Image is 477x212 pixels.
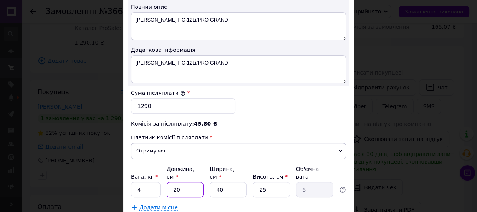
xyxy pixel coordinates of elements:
textarea: [PERSON_NAME] ПС-12Li/PRO GRAND [131,55,346,83]
div: Додаткова інформація [131,46,346,54]
label: Висота, см [253,174,287,180]
label: Ширина, см [210,166,234,180]
div: Об'ємна вага [296,165,333,181]
label: Довжина, см [167,166,194,180]
span: Платник комісії післяплати [131,134,208,141]
div: Повний опис [131,3,346,11]
span: Додати місце [139,204,178,211]
label: Сума післяплати [131,90,185,96]
div: Комісія за післяплату: [131,120,346,128]
span: Отримувач [131,143,346,159]
span: 45.80 ₴ [194,121,217,127]
textarea: [PERSON_NAME] ПС-12Li/PRO GRAND [131,12,346,40]
label: Вага, кг [131,174,158,180]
